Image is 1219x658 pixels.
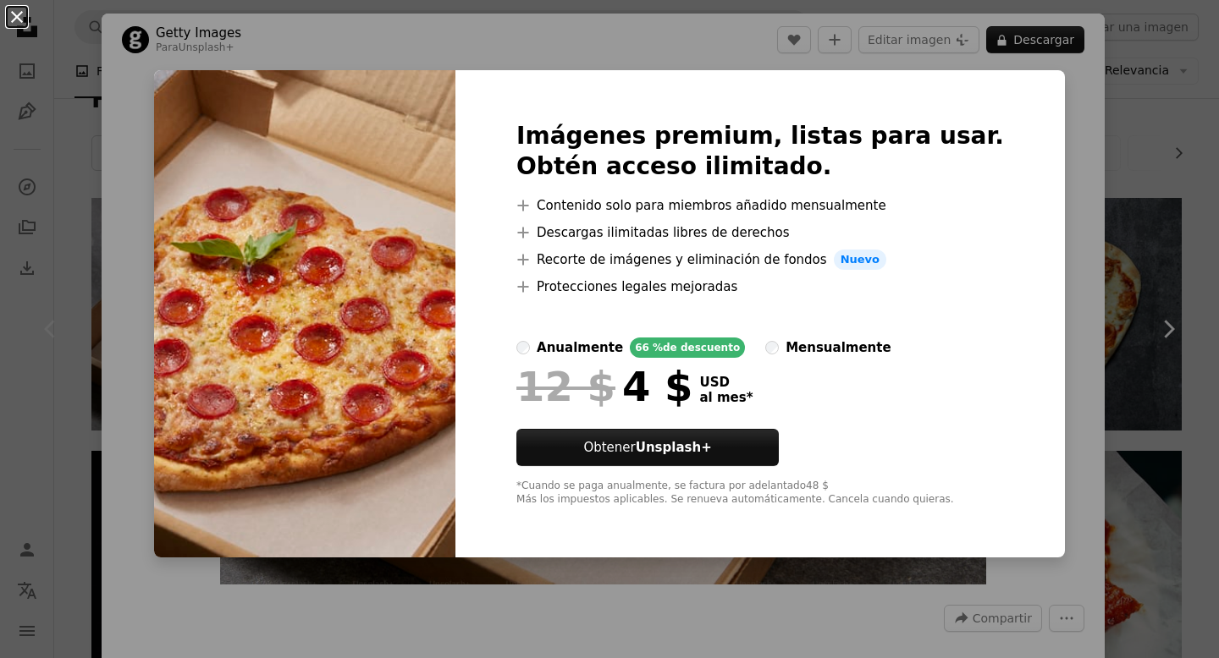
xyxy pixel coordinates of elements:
span: 12 $ [516,365,615,409]
button: ObtenerUnsplash+ [516,429,779,466]
div: mensualmente [786,337,891,358]
h2: Imágenes premium, listas para usar. Obtén acceso ilimitado. [516,121,1004,182]
span: Nuevo [834,249,886,270]
li: Protecciones legales mejoradas [516,277,1004,297]
input: anualmente66 %de descuento [516,341,530,354]
li: Recorte de imágenes y eliminación de fondos [516,249,1004,270]
input: mensualmente [765,341,779,354]
div: anualmente [537,337,623,358]
span: al mes * [699,390,753,405]
div: *Cuando se paga anualmente, se factura por adelantado 48 $ Más los impuestos aplicables. Se renue... [516,480,1004,507]
li: Contenido solo para miembros añadido mensualmente [516,195,1004,216]
strong: Unsplash+ [636,440,712,455]
div: 66 % de descuento [630,337,745,358]
img: premium_photo-1733317386629-1a6dc6ea28be [154,70,455,557]
div: 4 $ [516,365,692,409]
span: USD [699,375,753,390]
li: Descargas ilimitadas libres de derechos [516,222,1004,243]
